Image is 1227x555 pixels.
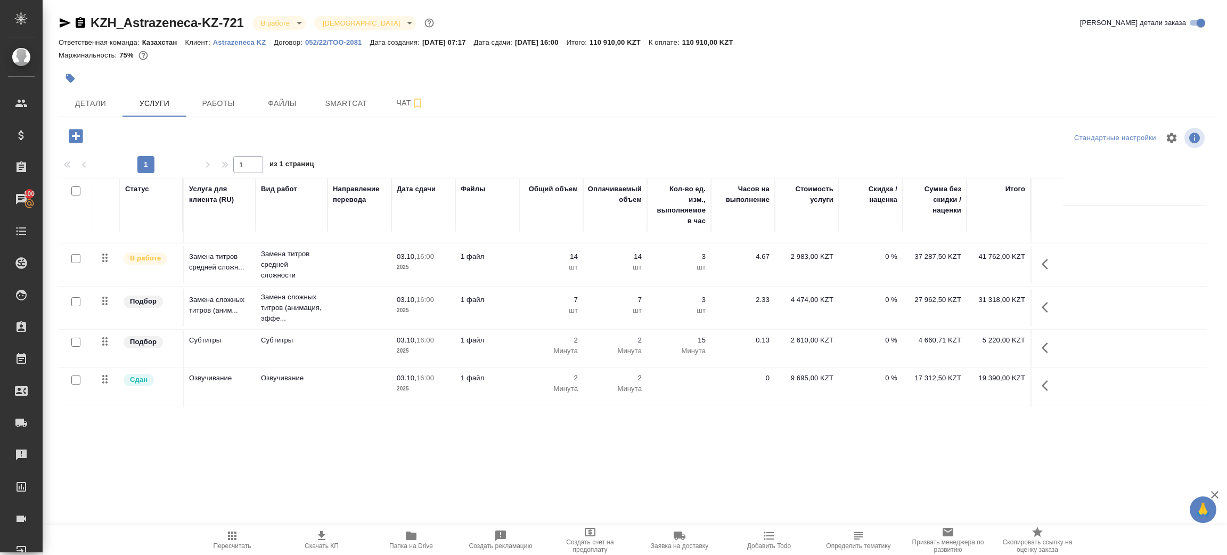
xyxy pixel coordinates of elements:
[252,16,306,30] div: В работе
[189,335,250,346] p: Субтитры
[213,37,274,46] a: Astrazeneca KZ
[258,19,293,28] button: В работе
[397,252,416,260] p: 03.10,
[261,249,322,281] p: Замена титров средней сложности
[130,374,148,385] p: Сдан
[908,373,961,383] p: 17 312,50 KZT
[972,335,1025,346] p: 5 220,00 KZT
[142,38,185,46] p: Казахстан
[119,51,136,59] p: 75%
[908,184,961,216] div: Сумма без скидки / наценки
[652,295,706,305] p: 3
[844,335,897,346] p: 0 %
[320,19,403,28] button: [DEMOGRAPHIC_DATA]
[274,38,305,46] p: Договор:
[193,97,244,110] span: Работы
[1035,335,1061,361] button: Показать кнопки
[844,373,897,383] p: 0 %
[416,252,434,260] p: 16:00
[461,184,485,194] div: Файлы
[588,262,642,273] p: шт
[130,253,161,264] p: В работе
[59,51,119,59] p: Маржинальность:
[370,38,422,46] p: Дата создания:
[652,262,706,273] p: шт
[185,38,212,46] p: Клиент:
[461,335,514,346] p: 1 файл
[525,262,578,273] p: шт
[1071,130,1159,146] div: split button
[397,346,450,356] p: 2025
[130,296,157,307] p: Подбор
[525,251,578,262] p: 14
[397,296,416,304] p: 03.10,
[588,373,642,383] p: 2
[411,97,424,110] svg: Подписаться
[1035,373,1061,398] button: Показать кнопки
[397,305,450,316] p: 2025
[257,97,308,110] span: Файлы
[567,38,590,46] p: Итого:
[422,38,474,46] p: [DATE] 07:17
[652,305,706,316] p: шт
[515,38,567,46] p: [DATE] 16:00
[261,373,322,383] p: Озвучивание
[269,158,314,173] span: из 1 страниц
[780,295,833,305] p: 4 474,00 KZT
[321,97,372,110] span: Smartcat
[908,251,961,262] p: 37 287,50 KZT
[1080,18,1186,28] span: [PERSON_NAME] детали заказа
[844,295,897,305] p: 0 %
[61,125,91,147] button: Добавить услугу
[314,16,416,30] div: В работе
[125,184,149,194] div: Статус
[18,189,42,199] span: 100
[1194,499,1212,521] span: 🙏
[59,67,82,90] button: Добавить тэг
[130,337,157,347] p: Подбор
[588,184,642,205] div: Оплачиваемый объем
[844,251,897,262] p: 0 %
[1190,496,1216,523] button: 🙏
[59,17,71,29] button: Скопировать ссылку для ЯМессенджера
[305,37,370,46] a: 052/22/ТОО-2081
[1159,125,1184,151] span: Настроить таблицу
[844,184,897,205] div: Скидка / наценка
[588,346,642,356] p: Минута
[525,383,578,394] p: Минута
[972,251,1025,262] p: 41 762,00 KZT
[716,184,770,205] div: Часов на выполнение
[461,251,514,262] p: 1 файл
[908,335,961,346] p: 4 660,71 KZT
[780,184,833,205] div: Стоимость услуги
[652,346,706,356] p: Минута
[416,374,434,382] p: 16:00
[189,295,250,316] p: Замена сложных титров (аним...
[65,97,116,110] span: Детали
[305,38,370,46] p: 052/22/ТОО-2081
[189,184,250,205] div: Услуга для клиента (RU)
[1184,128,1207,148] span: Посмотреть информацию
[1035,251,1061,277] button: Показать кнопки
[711,330,775,367] td: 0.13
[416,296,434,304] p: 16:00
[908,295,961,305] p: 27 962,50 KZT
[972,373,1025,383] p: 19 390,00 KZT
[385,96,436,110] span: Чат
[588,251,642,262] p: 14
[461,373,514,383] p: 1 файл
[59,38,142,46] p: Ответственная команда:
[397,383,450,394] p: 2025
[261,184,297,194] div: Вид работ
[416,336,434,344] p: 16:00
[333,184,386,205] div: Направление перевода
[649,38,682,46] p: К оплате:
[525,295,578,305] p: 7
[261,292,322,324] p: Замена сложных титров (анимация, эффе...
[711,246,775,283] td: 4.67
[780,373,833,383] p: 9 695,00 KZT
[189,373,250,383] p: Озвучивание
[780,335,833,346] p: 2 610,00 KZT
[525,373,578,383] p: 2
[588,383,642,394] p: Минута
